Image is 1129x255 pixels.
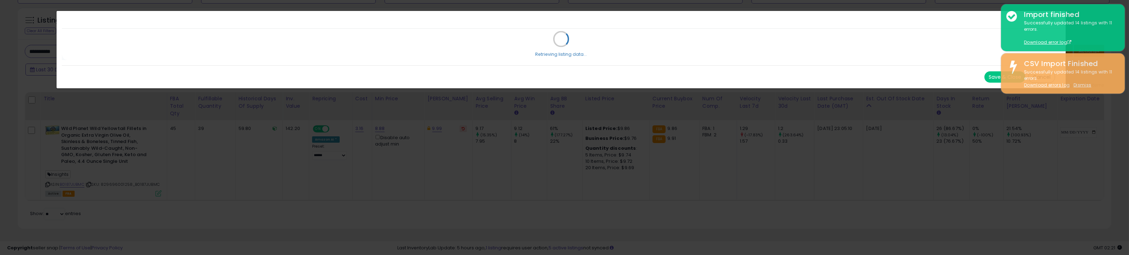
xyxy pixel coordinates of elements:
a: Download errors log [1024,82,1070,88]
div: Successfully updated 14 listings with 11 errors. [1019,69,1119,89]
div: Successfully updated 14 listings with 11 errors. [1019,20,1119,46]
button: Save & Close [984,71,1025,83]
div: Retrieving listing data... [536,51,587,58]
a: Download error log [1024,39,1071,45]
div: CSV Import Finished [1019,59,1119,69]
u: Dismiss [1074,82,1091,88]
div: Import finished [1019,10,1119,20]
